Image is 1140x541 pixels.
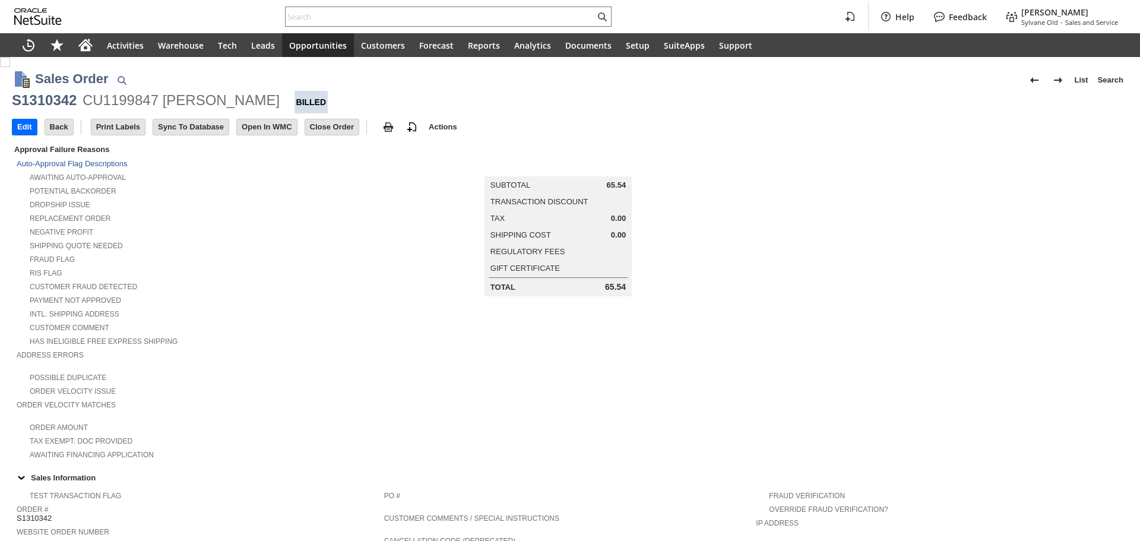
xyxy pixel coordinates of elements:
[17,505,48,514] a: Order #
[43,33,71,57] div: Shortcuts
[607,181,626,190] span: 65.54
[756,519,799,527] a: IP Address
[30,374,106,382] a: Possible Duplicate
[30,437,132,445] a: Tax Exempt. Doc Provided
[1021,18,1058,27] span: Sylvane Old
[151,33,211,57] a: Warehouse
[468,40,500,51] span: Reports
[294,91,328,113] div: Billed
[158,40,204,51] span: Warehouse
[30,310,119,318] a: Intl. Shipping Address
[514,40,551,51] span: Analytics
[91,119,145,135] input: Print Labels
[30,387,116,396] a: Order Velocity Issue
[115,73,129,87] img: Quick Find
[14,33,43,57] a: Recent Records
[244,33,282,57] a: Leads
[12,91,77,110] div: S1310342
[424,122,462,131] a: Actions
[412,33,461,57] a: Forecast
[490,283,515,292] a: Total
[664,40,705,51] span: SuiteApps
[83,91,280,110] div: CU1199847 [PERSON_NAME]
[490,214,505,223] a: Tax
[719,40,752,51] span: Support
[558,33,619,57] a: Documents
[769,492,845,500] a: Fraud Verification
[405,120,419,134] img: add-record.svg
[461,33,507,57] a: Reports
[1051,73,1065,87] img: Next
[12,119,37,135] input: Edit
[21,38,36,52] svg: Recent Records
[17,401,116,409] a: Order Velocity Matches
[17,514,52,523] span: S1310342
[769,505,888,514] a: Override Fraud Verification?
[1060,18,1063,27] span: -
[30,296,121,305] a: Payment not approved
[30,492,121,500] a: Test Transaction Flag
[1027,73,1041,87] img: Previous
[30,173,126,182] a: Awaiting Auto-Approval
[30,337,178,346] a: Has Ineligible Free Express Shipping
[305,119,359,135] input: Close Order
[565,40,612,51] span: Documents
[251,40,275,51] span: Leads
[490,181,530,189] a: Subtotal
[30,187,116,195] a: Potential Backorder
[17,528,109,536] a: Website Order Number
[30,269,62,277] a: RIS flag
[490,230,551,239] a: Shipping Cost
[282,33,354,57] a: Opportunities
[354,33,412,57] a: Customers
[949,11,987,23] label: Feedback
[605,282,626,292] span: 65.54
[1070,71,1093,90] a: List
[895,11,914,23] label: Help
[12,143,379,156] div: Approval Failure Reasons
[35,69,109,88] h1: Sales Order
[100,33,151,57] a: Activities
[45,119,73,135] input: Back
[1065,18,1118,27] span: Sales and Service
[30,255,75,264] a: Fraud Flag
[657,33,712,57] a: SuiteApps
[484,157,632,176] caption: Summary
[30,451,154,459] a: Awaiting Financing Application
[1021,7,1088,18] span: [PERSON_NAME]
[218,40,237,51] span: Tech
[30,214,110,223] a: Replacement Order
[490,247,565,256] a: Regulatory Fees
[611,230,626,240] span: 0.00
[595,10,609,24] svg: Search
[289,40,347,51] span: Opportunities
[384,514,559,523] a: Customer Comments / Special Instructions
[1093,71,1128,90] a: Search
[419,40,454,51] span: Forecast
[626,40,650,51] span: Setup
[30,283,137,291] a: Customer Fraud Detected
[107,40,144,51] span: Activities
[30,228,93,236] a: Negative Profit
[71,33,100,57] a: Home
[211,33,244,57] a: Tech
[381,120,395,134] img: print.svg
[12,470,1128,485] td: Sales Information
[490,264,560,273] a: Gift Certificate
[17,351,84,359] a: Address Errors
[14,8,62,25] svg: logo
[30,423,88,432] a: Order Amount
[30,324,109,332] a: Customer Comment
[12,470,1123,485] div: Sales Information
[384,492,400,500] a: PO #
[153,119,229,135] input: Sync To Database
[507,33,558,57] a: Analytics
[286,10,595,24] input: Search
[619,33,657,57] a: Setup
[30,201,90,209] a: Dropship Issue
[17,159,127,168] a: Auto-Approval Flag Descriptions
[490,197,588,206] a: Transaction Discount
[50,38,64,52] svg: Shortcuts
[712,33,759,57] a: Support
[78,38,93,52] svg: Home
